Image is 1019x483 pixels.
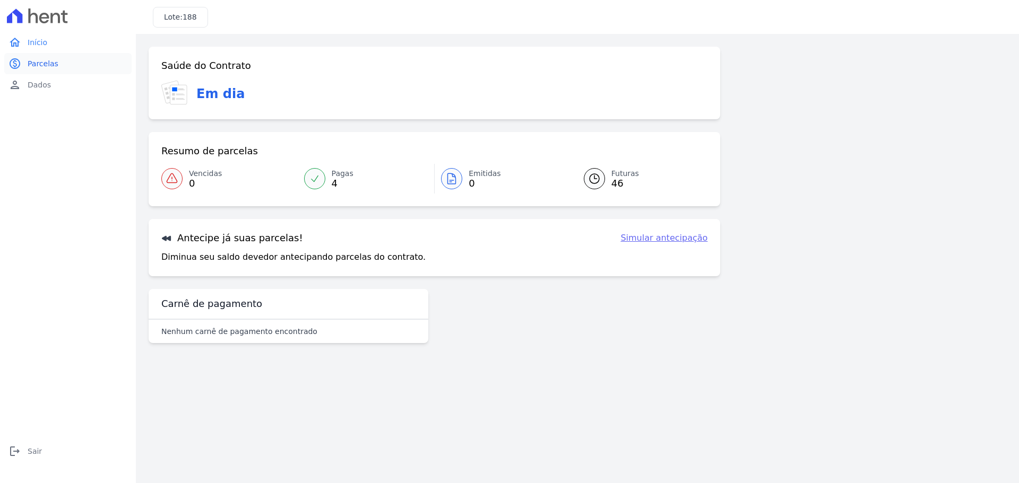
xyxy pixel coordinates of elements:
[332,168,353,179] span: Pagas
[189,179,222,188] span: 0
[161,164,298,194] a: Vencidas 0
[161,145,258,157] h3: Resumo de parcelas
[28,80,51,90] span: Dados
[4,32,132,53] a: homeInício
[620,232,707,244] a: Simular antecipação
[8,57,21,70] i: paid
[28,37,47,48] span: Início
[28,58,58,69] span: Parcelas
[611,179,639,188] span: 46
[161,297,262,310] h3: Carnê de pagamento
[28,446,42,456] span: Sair
[183,13,197,21] span: 188
[161,326,317,337] p: Nenhum carnê de pagamento encontrado
[161,232,303,244] h3: Antecipe já suas parcelas!
[469,179,501,188] span: 0
[161,251,426,264] p: Diminua seu saldo devedor antecipando parcelas do contrato.
[571,164,708,194] a: Futuras 46
[8,78,21,91] i: person
[164,12,197,23] h3: Lote:
[8,445,21,458] i: logout
[435,164,571,194] a: Emitidas 0
[4,441,132,462] a: logoutSair
[196,84,245,103] h3: Em dia
[469,168,501,179] span: Emitidas
[4,74,132,95] a: personDados
[332,179,353,188] span: 4
[611,168,639,179] span: Futuras
[4,53,132,74] a: paidParcelas
[189,168,222,179] span: Vencidas
[298,164,435,194] a: Pagas 4
[161,59,251,72] h3: Saúde do Contrato
[8,36,21,49] i: home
